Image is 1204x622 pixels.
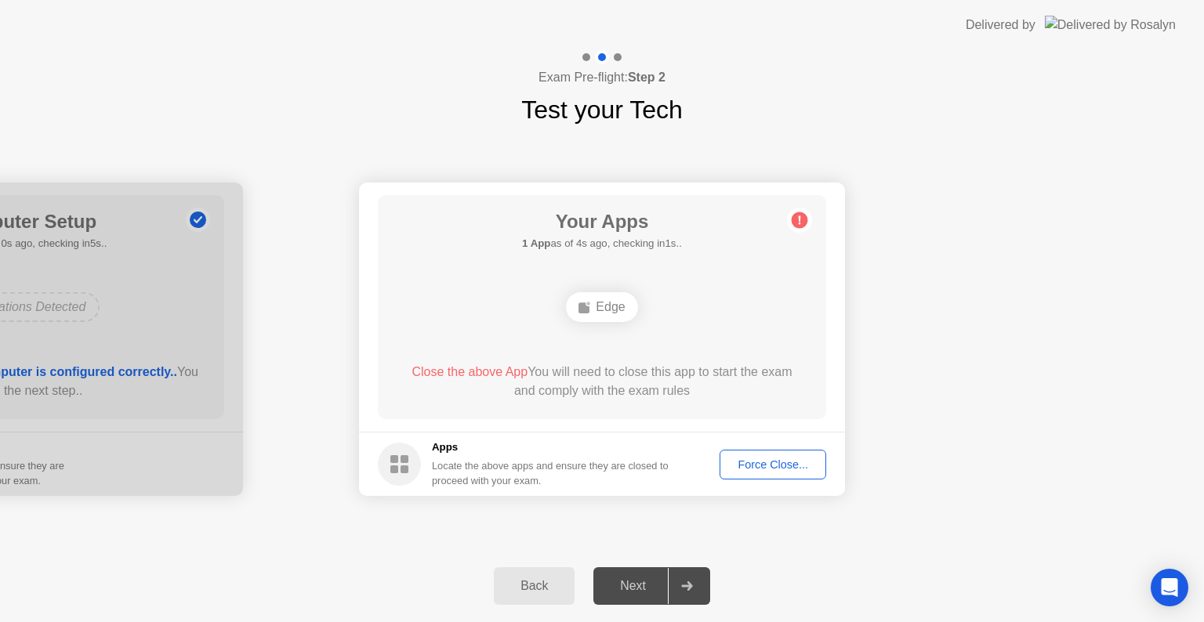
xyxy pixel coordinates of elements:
div: Back [499,579,570,593]
span: Close the above App [412,365,528,378]
div: Open Intercom Messenger [1151,569,1188,606]
img: Delivered by Rosalyn [1045,16,1176,34]
div: Edge [566,292,637,322]
button: Back [494,567,575,605]
h5: Apps [432,439,669,455]
div: Delivered by [966,16,1035,34]
div: Locate the above apps and ensure they are closed to proceed with your exam. [432,458,669,488]
h1: Test your Tech [521,91,683,128]
b: 1 App [522,237,550,249]
h5: as of 4s ago, checking in1s.. [522,236,682,251]
h1: Your Apps [522,208,682,236]
button: Next [593,567,710,605]
button: Force Close... [720,450,826,479]
h4: Exam Pre-flight: [539,68,665,87]
div: Next [598,579,668,593]
b: Step 2 [628,71,665,84]
div: You will need to close this app to start the exam and comply with the exam rules [401,363,804,400]
div: Force Close... [725,458,821,471]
